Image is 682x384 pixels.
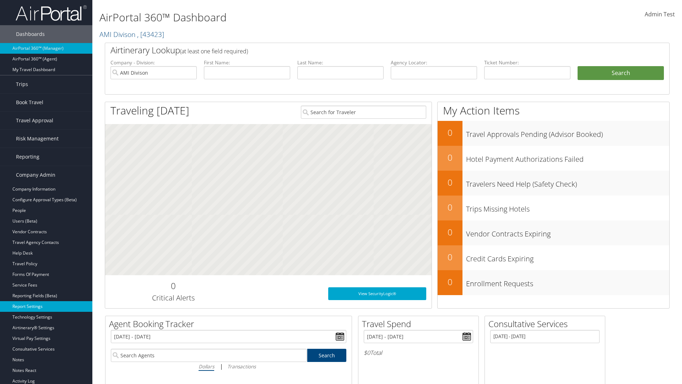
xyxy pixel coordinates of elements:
h3: Hotel Payment Authorizations Failed [466,151,669,164]
span: Dashboards [16,25,45,43]
span: , [ 43423 ] [137,30,164,39]
h3: Enrollment Requests [466,275,669,289]
span: Risk Management [16,130,59,148]
h2: 0 [438,127,462,139]
h2: 0 [438,251,462,263]
h3: Vendor Contracts Expiring [466,225,669,239]
h2: Airtinerary Lookup [110,44,617,56]
h6: Total [364,349,473,357]
h2: Consultative Services [488,318,605,330]
h2: Agent Booking Tracker [109,318,352,330]
span: Company Admin [16,166,55,184]
a: 0Vendor Contracts Expiring [438,220,669,245]
h2: 0 [438,176,462,188]
span: Travel Approval [16,112,53,129]
a: 0Hotel Payment Authorizations Failed [438,146,669,171]
a: Search [307,349,347,362]
a: AMI Divison [99,30,164,39]
h3: Credit Cards Expiring [466,250,669,264]
h3: Critical Alerts [110,293,236,303]
h2: 0 [438,276,462,288]
h3: Travelers Need Help (Safety Check) [466,176,669,189]
label: Last Name: [297,59,384,66]
div: | [111,362,346,371]
input: Search Agents [111,349,307,362]
h1: My Action Items [438,103,669,118]
a: 0Travel Approvals Pending (Advisor Booked) [438,121,669,146]
h2: Travel Spend [362,318,478,330]
label: Company - Division: [110,59,197,66]
h2: 0 [438,151,462,164]
span: Admin Test [645,10,675,18]
button: Search [578,66,664,80]
h2: 0 [438,201,462,213]
a: Admin Test [645,4,675,26]
h2: 0 [438,226,462,238]
label: Agency Locator: [391,59,477,66]
img: airportal-logo.png [16,5,87,21]
a: 0Enrollment Requests [438,270,669,295]
span: Trips [16,75,28,93]
i: Dollars [199,363,214,370]
label: Ticket Number: [484,59,570,66]
a: View SecurityLogic® [328,287,426,300]
input: Search for Traveler [301,106,426,119]
i: Transactions [227,363,256,370]
a: 0Credit Cards Expiring [438,245,669,270]
span: Book Travel [16,94,43,111]
a: 0Trips Missing Hotels [438,196,669,220]
h1: Traveling [DATE] [110,103,189,118]
h2: 0 [110,280,236,292]
h3: Travel Approvals Pending (Advisor Booked) [466,126,669,139]
h3: Trips Missing Hotels [466,201,669,214]
label: First Name: [204,59,290,66]
span: Reporting [16,148,39,166]
span: $0 [364,349,370,357]
a: 0Travelers Need Help (Safety Check) [438,171,669,196]
h1: AirPortal 360™ Dashboard [99,10,483,25]
span: (at least one field required) [180,47,248,55]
